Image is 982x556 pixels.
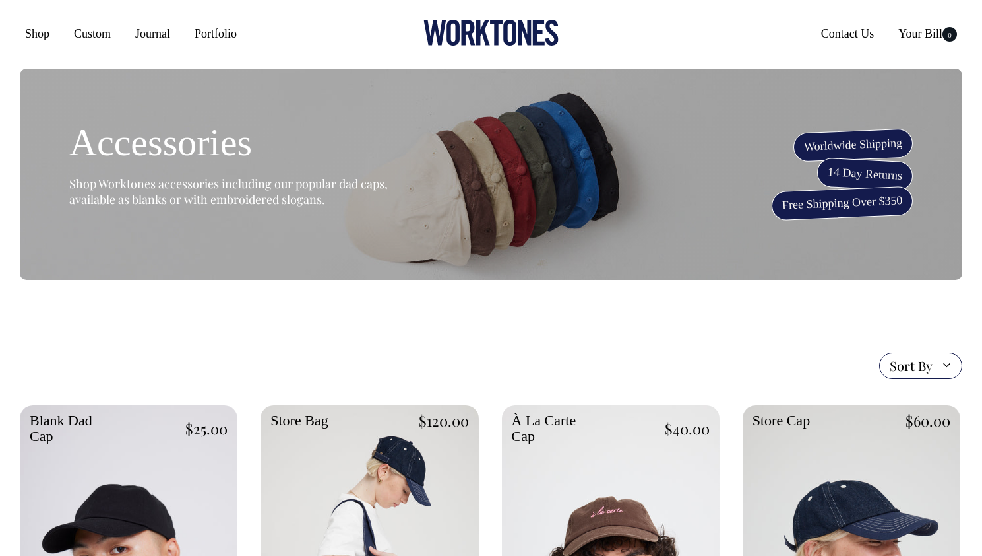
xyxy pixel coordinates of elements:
[942,27,957,42] span: 0
[69,22,116,46] a: Custom
[189,22,242,46] a: Portfolio
[69,122,399,164] h1: Accessories
[893,22,962,46] a: Your Bill0
[20,22,55,46] a: Shop
[816,22,880,46] a: Contact Us
[793,128,913,162] span: Worldwide Shipping
[771,186,913,221] span: Free Shipping Over $350
[816,157,913,191] span: 14 Day Returns
[69,176,388,207] span: Shop Worktones accessories including our popular dad caps, available as blanks or with embroidere...
[890,358,933,374] span: Sort By
[130,22,175,46] a: Journal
